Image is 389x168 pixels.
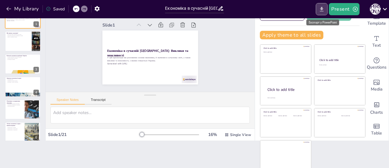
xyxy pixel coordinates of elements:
[263,111,307,113] div: Click to add title
[367,64,387,71] span: Questions
[5,122,41,142] div: 6
[260,31,323,39] button: Apply theme to all slides
[267,87,306,92] div: Click to add title
[318,79,361,81] div: Click to add title
[7,104,23,105] p: Визначення нормативної економіки
[364,97,389,119] div: Add charts and graphs
[316,3,328,15] button: Export to PowerPoint
[364,31,389,53] div: Add text boxes
[5,9,41,29] div: 1
[33,44,39,50] div: 2
[319,58,360,62] div: Click to add title
[263,52,307,53] div: Click to add text
[329,3,359,15] button: Present
[370,3,381,15] button: О [PERSON_NAME]
[7,59,39,60] p: Необхідність реформ
[371,130,382,137] span: Table
[7,18,39,20] p: У цій презентації ми розглянемо основи економіки, її значення в сучасному світі, а також виклики ...
[370,109,383,116] span: Charts
[7,77,39,79] p: Значення економічної науки
[7,129,23,130] p: Взаємозв'язок з соціологією
[267,97,306,98] div: Click to add body
[372,42,381,49] span: Text
[7,36,30,37] p: Вибір та прийняття рішень
[107,56,193,62] p: У цій презентації ми розглянемо основи економіки, її значення в сучасному світі, а також виклики ...
[7,81,39,83] p: Інтеграція у світову економіку
[5,77,41,97] div: 4
[33,67,39,72] div: 3
[278,115,292,117] div: Click to add text
[33,21,39,27] div: 1
[263,115,277,117] div: Click to add text
[7,103,23,104] p: Визначення позитивної економіки
[107,48,188,57] strong: Економіка в сучасній [GEOGRAPHIC_DATA]: Виклики та можливості
[7,79,39,80] p: Розуміння світу
[7,34,30,35] p: Економіка вивчає обмеженість ресурсів
[50,98,85,105] button: Speaker Notes
[5,54,41,74] div: 3
[7,128,23,129] p: Взаємозв'язок з психологією
[309,21,337,24] font: Експорт у PowerPoint
[7,35,30,36] p: Економіка задовольняє необмежені потреби
[364,119,389,141] div: Add a table
[7,100,23,104] p: Позитивна та нормативна економіка
[33,112,39,118] div: 5
[7,105,23,107] p: Критичне мислення
[7,80,39,82] p: Прийняття розумних рішень
[367,20,386,27] span: Template
[165,4,217,13] input: Insert title
[7,55,39,57] p: Ключові економічні проблеми України
[230,132,251,137] span: Single View
[7,32,30,34] p: Що вивчає економіка?
[48,132,141,138] div: Slide 1 / 21
[5,99,41,120] div: 5
[7,123,23,126] p: Зв’язки економічної науки з іншими науками
[318,111,361,113] div: Click to add title
[370,4,381,15] div: О [PERSON_NAME]
[102,22,133,28] div: Slide 1
[293,115,307,117] div: Click to add text
[364,75,389,97] div: Add images, graphics, shapes or video
[371,86,383,93] span: Media
[7,127,23,128] p: Взаємозв'язок з правом
[46,6,65,12] div: Saved
[364,53,389,75] div: Get real-time input from your audience
[5,31,41,51] div: 2
[33,90,39,95] div: 4
[5,4,41,14] button: My Library
[364,9,389,31] div: Add ready made slides
[7,58,39,59] p: Вплив корупції на економіку
[205,132,220,138] div: 16 %
[107,62,193,65] p: Generated with [URL]
[263,47,307,49] div: Click to add title
[85,98,112,105] button: Transcript
[319,64,360,66] div: Click to add text
[318,115,337,117] div: Click to add text
[7,20,39,22] p: Generated with [URL]
[341,115,360,117] div: Click to add text
[33,135,39,140] div: 6
[7,56,39,58] p: Основні проблеми: безробіття, інфляція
